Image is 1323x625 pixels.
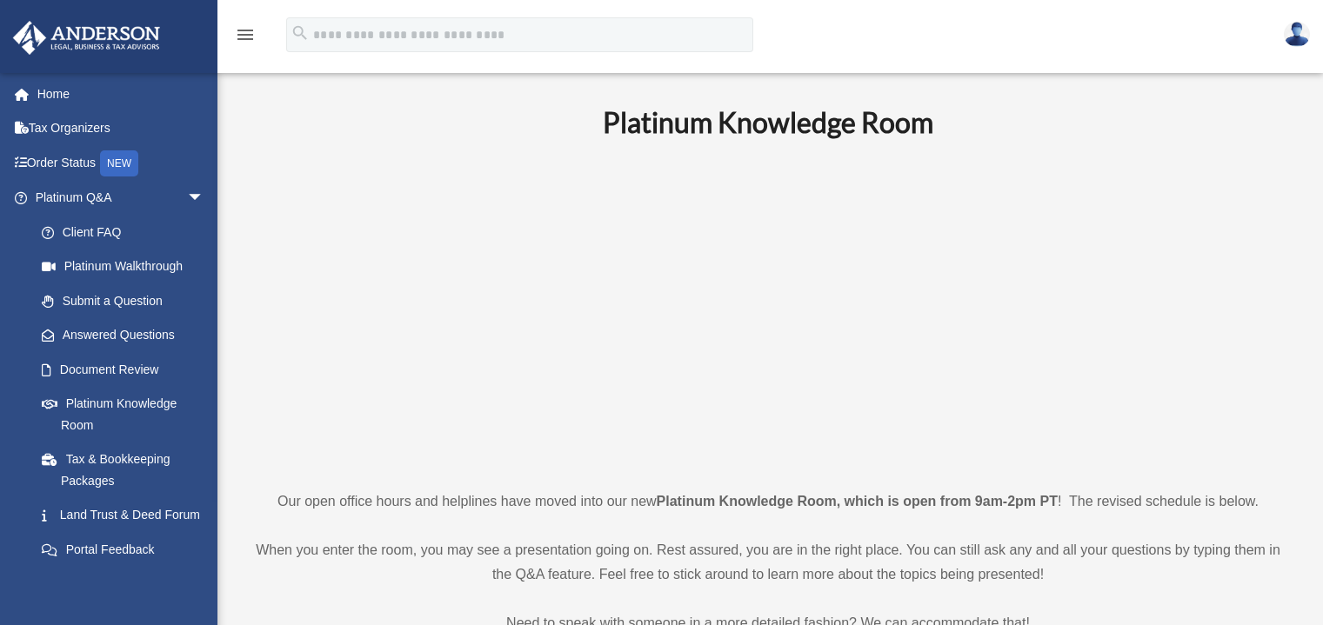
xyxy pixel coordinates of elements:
[1284,22,1310,47] img: User Pic
[248,489,1288,514] p: Our open office hours and helplines have moved into our new ! The revised schedule is below.
[187,181,222,216] span: arrow_drop_down
[12,181,231,216] a: Platinum Q&Aarrow_drop_down
[24,249,231,284] a: Platinum Walkthrough
[12,145,231,181] a: Order StatusNEW
[100,150,138,176] div: NEW
[24,387,222,442] a: Platinum Knowledge Room
[235,30,256,45] a: menu
[24,318,231,353] a: Answered Questions
[24,442,231,498] a: Tax & Bookkeeping Packages
[603,105,933,139] b: Platinum Knowledge Room
[8,21,165,55] img: Anderson Advisors Platinum Portal
[657,494,1058,509] strong: Platinum Knowledge Room, which is open from 9am-2pm PT
[24,532,231,567] a: Portal Feedback
[24,215,231,249] a: Client FAQ
[187,567,222,602] span: arrow_drop_down
[24,352,231,387] a: Document Review
[235,24,256,45] i: menu
[12,111,231,146] a: Tax Organizers
[12,567,231,602] a: Digital Productsarrow_drop_down
[24,498,231,533] a: Land Trust & Deed Forum
[12,76,231,111] a: Home
[507,163,1029,457] iframe: 231110_Toby_KnowledgeRoom
[291,23,310,43] i: search
[248,538,1288,587] p: When you enter the room, you may see a presentation going on. Rest assured, you are in the right ...
[24,283,231,318] a: Submit a Question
